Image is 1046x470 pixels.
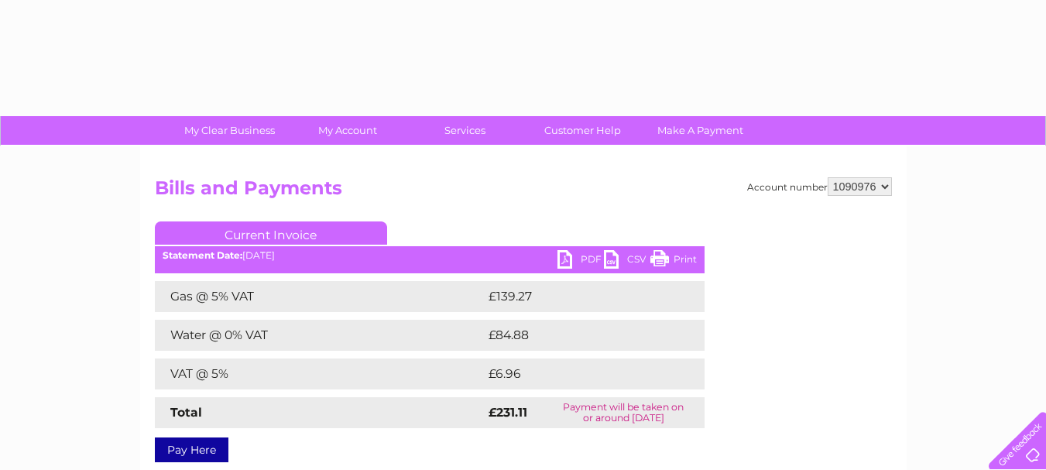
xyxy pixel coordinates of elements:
a: Current Invoice [155,221,387,245]
a: Pay Here [155,437,228,462]
td: £139.27 [485,281,676,312]
a: My Clear Business [166,116,293,145]
td: £84.88 [485,320,674,351]
a: PDF [557,250,604,273]
td: VAT @ 5% [155,359,485,389]
strong: Total [170,405,202,420]
td: Water @ 0% VAT [155,320,485,351]
strong: £231.11 [489,405,527,420]
a: Make A Payment [636,116,764,145]
td: Payment will be taken on or around [DATE] [543,397,705,428]
a: My Account [283,116,411,145]
a: Customer Help [519,116,646,145]
a: CSV [604,250,650,273]
a: Print [650,250,697,273]
b: Statement Date: [163,249,242,261]
div: Account number [747,177,892,196]
td: Gas @ 5% VAT [155,281,485,312]
td: £6.96 [485,359,669,389]
a: Services [401,116,529,145]
h2: Bills and Payments [155,177,892,207]
div: [DATE] [155,250,705,261]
